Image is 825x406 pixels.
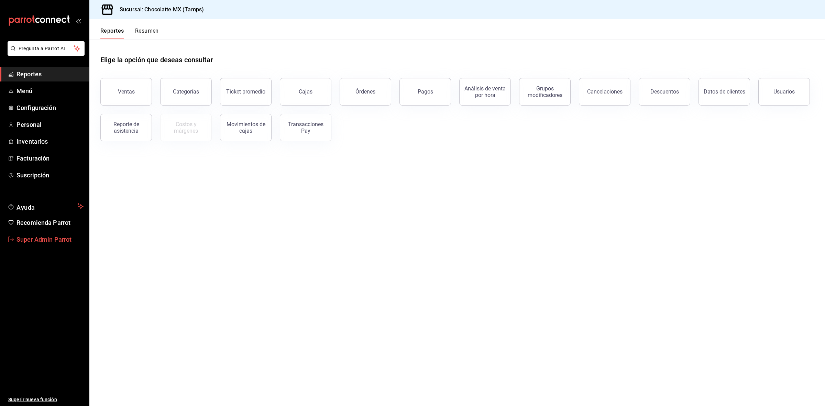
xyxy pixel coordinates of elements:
[650,88,679,95] div: Descuentos
[399,78,451,106] button: Pagos
[118,88,135,95] div: Ventas
[100,28,159,39] div: navigation tabs
[224,121,267,134] div: Movimientos de cajas
[698,78,750,106] button: Datos de clientes
[135,28,159,39] button: Resumen
[100,78,152,106] button: Ventas
[8,41,85,56] button: Pregunta a Parrot AI
[100,114,152,141] button: Reporte de asistencia
[76,18,81,23] button: open_drawer_menu
[464,85,506,98] div: Análisis de venta por hora
[16,154,84,163] span: Facturación
[340,78,391,106] button: Órdenes
[16,103,84,112] span: Configuración
[16,202,75,210] span: Ayuda
[16,171,84,180] span: Suscripción
[16,120,84,129] span: Personal
[758,78,810,106] button: Usuarios
[16,235,84,244] span: Super Admin Parrot
[280,114,331,141] button: Transacciones Pay
[587,88,623,95] div: Cancelaciones
[114,6,204,14] h3: Sucursal: Chocolatte MX (Tamps)
[16,69,84,79] span: Reportes
[8,396,84,403] span: Sugerir nueva función
[418,88,433,95] div: Pagos
[19,45,74,52] span: Pregunta a Parrot AI
[173,88,199,95] div: Categorías
[220,78,272,106] button: Ticket promedio
[160,78,212,106] button: Categorías
[105,121,147,134] div: Reporte de asistencia
[704,88,745,95] div: Datos de clientes
[459,78,511,106] button: Análisis de venta por hora
[639,78,690,106] button: Descuentos
[519,78,571,106] button: Grupos modificadores
[165,121,207,134] div: Costos y márgenes
[773,88,795,95] div: Usuarios
[579,78,630,106] button: Cancelaciones
[299,88,313,96] div: Cajas
[100,55,213,65] h1: Elige la opción que deseas consultar
[5,50,85,57] a: Pregunta a Parrot AI
[220,114,272,141] button: Movimientos de cajas
[160,114,212,141] button: Contrata inventarios para ver este reporte
[16,218,84,227] span: Recomienda Parrot
[355,88,375,95] div: Órdenes
[524,85,566,98] div: Grupos modificadores
[280,78,331,106] a: Cajas
[16,137,84,146] span: Inventarios
[16,86,84,96] span: Menú
[100,28,124,39] button: Reportes
[226,88,265,95] div: Ticket promedio
[284,121,327,134] div: Transacciones Pay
